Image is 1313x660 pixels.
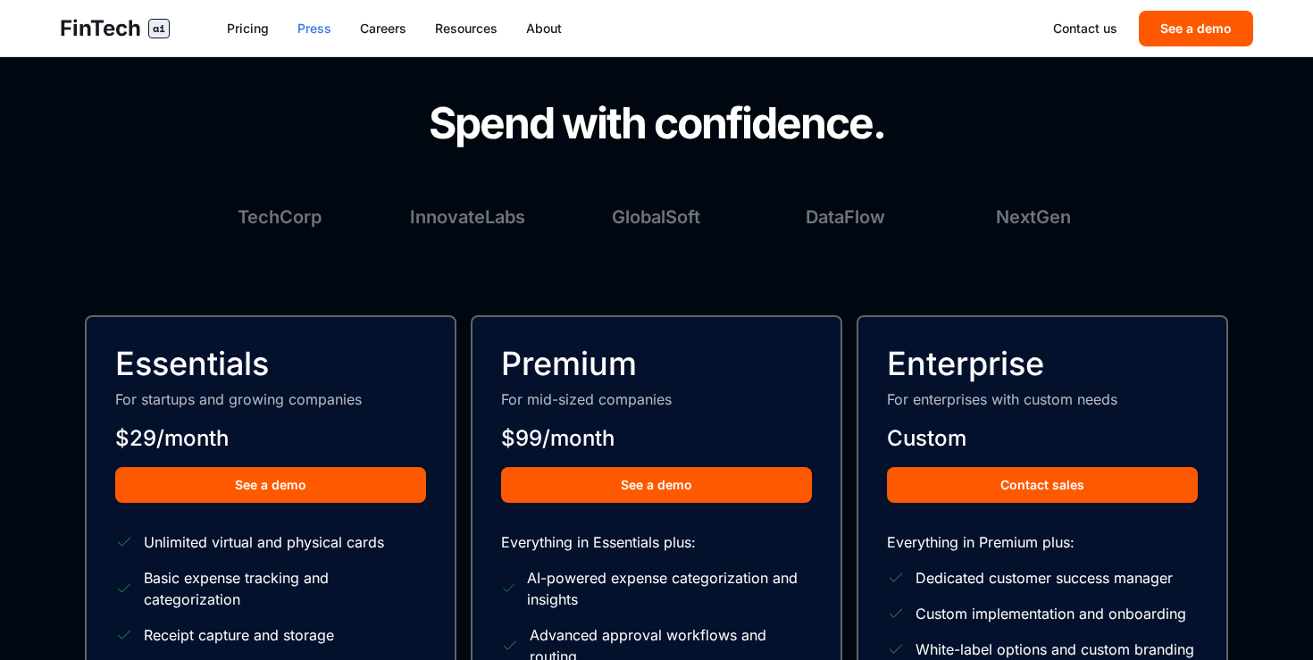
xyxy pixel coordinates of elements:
[238,205,322,230] span: TechCorp
[115,346,426,381] h3: Essentials
[1053,20,1117,38] a: Contact us
[410,205,525,230] span: InnovateLabs
[144,567,426,610] span: Basic expense tracking and categorization
[916,639,1194,660] span: White-label options and custom branding
[887,424,1198,453] div: Custom
[115,474,426,493] a: See a demo
[887,346,1198,381] h3: Enterprise
[60,14,170,43] a: FinTechai
[501,467,812,503] button: See a demo
[526,20,562,38] a: About
[85,100,1228,147] h1: Spend with confidence.
[887,467,1198,503] button: Contact sales
[527,567,812,610] span: AI-powered expense categorization and insights
[501,388,812,410] p: For mid-sized companies
[501,474,812,493] a: See a demo
[612,205,700,230] span: GlobalSoft
[115,424,426,453] div: $29/month
[297,20,331,38] a: Press
[887,531,1198,553] h4: Everything in Premium plus:
[148,19,170,38] span: ai
[887,474,1198,493] a: Contact sales
[435,20,498,38] a: Resources
[501,346,812,381] h3: Premium
[115,467,426,503] button: See a demo
[501,531,812,553] h4: Everything in Essentials plus:
[144,624,334,646] span: Receipt capture and storage
[806,205,885,230] span: DataFlow
[887,388,1198,410] p: For enterprises with custom needs
[996,205,1071,230] span: NextGen
[1139,11,1253,46] button: See a demo
[144,531,384,553] span: Unlimited virtual and physical cards
[115,388,426,410] p: For startups and growing companies
[916,567,1173,589] span: Dedicated customer success manager
[916,603,1186,624] span: Custom implementation and onboarding
[501,424,812,453] div: $99/month
[60,14,141,43] span: FinTech
[360,20,406,38] a: Careers
[227,20,269,38] a: Pricing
